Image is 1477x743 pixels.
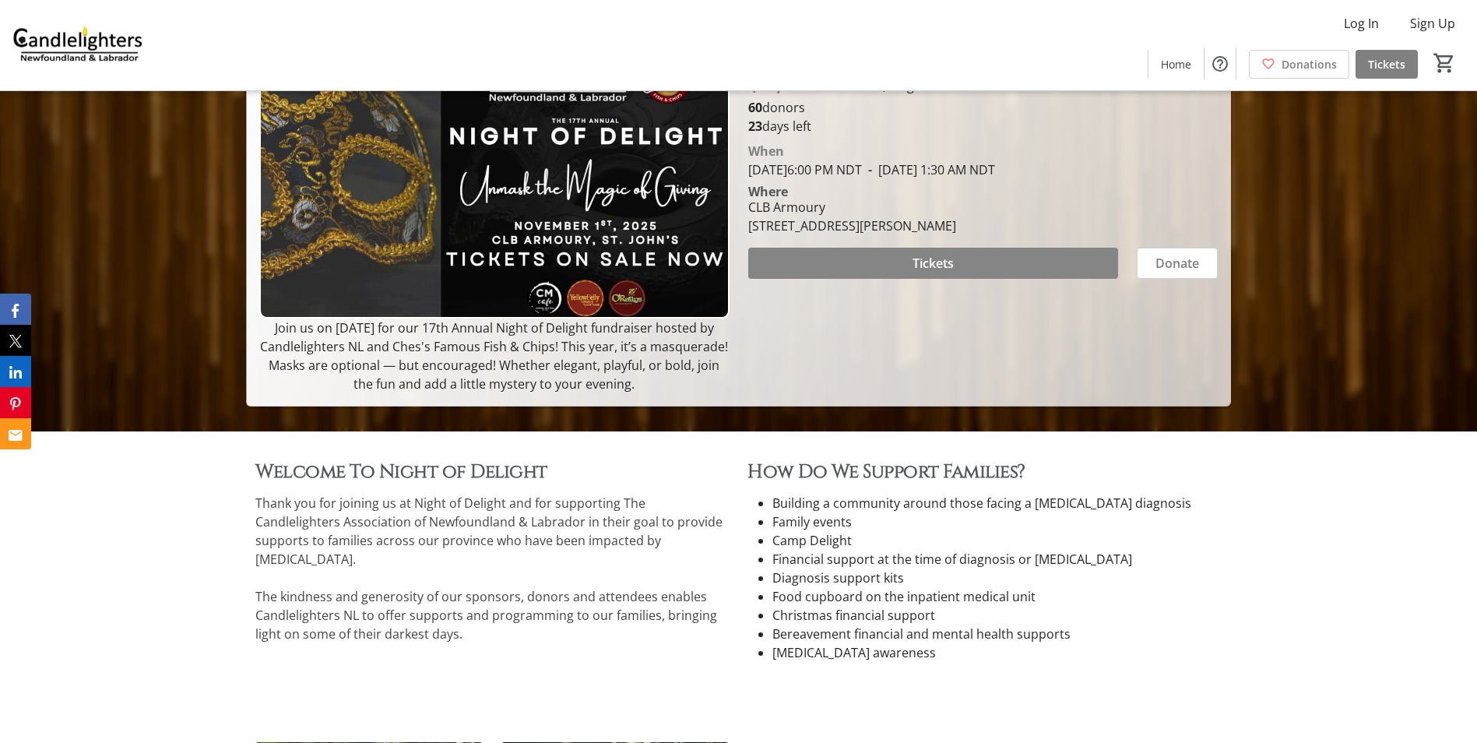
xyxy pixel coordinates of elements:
span: How Do We Support Families? [747,460,1025,484]
div: [STREET_ADDRESS][PERSON_NAME] [748,217,956,235]
li: [MEDICAL_DATA] awareness [772,643,1221,662]
li: Diagnosis support kits [772,569,1221,587]
span: Log In [1344,14,1379,33]
a: Tickets [1356,50,1418,79]
button: Help [1204,48,1236,79]
p: Join us on [DATE] for our 17th Annual Night of Delight fundraiser hosted by Candlelighters NL and... [259,319,729,393]
li: Bereavement financial and mental health supports [772,625,1221,643]
button: Sign Up [1398,11,1468,36]
li: Camp Delight [772,531,1221,550]
li: Family events [772,512,1221,531]
span: Welcome To Night of Delight [255,460,547,484]
li: Christmas financial support [772,606,1221,625]
button: Tickets [748,248,1118,279]
span: $15,376 [748,72,814,95]
img: Campaign CTA Media Photo [259,55,729,319]
span: - [862,161,878,178]
span: 23 [748,118,762,135]
span: The kindness and generosity of our sponsors, donors and attendees enables Candlelighters NL to of... [255,588,717,643]
p: donors [748,98,1218,117]
div: Where [748,185,788,198]
span: Donations [1282,56,1337,72]
button: Log In [1331,11,1391,36]
span: $40,000 [862,77,907,94]
span: [DATE] 1:30 AM NDT [862,161,995,178]
li: Food cupboard on the inpatient medical unit [772,587,1221,606]
span: Sign Up [1410,14,1455,33]
img: Candlelighters Newfoundland and Labrador's Logo [9,6,148,84]
span: [DATE] 6:00 PM NDT [748,161,862,178]
span: Home [1161,56,1191,72]
span: Thank you for joining us at Night of Delight and for supporting The Candlelighters Association of... [255,495,723,568]
span: Tickets [913,254,954,273]
span: Tickets [1368,56,1405,72]
li: Financial support at the time of diagnosis or [MEDICAL_DATA] [772,550,1221,569]
button: Cart [1430,49,1458,77]
div: CLB Armoury [748,198,956,217]
p: days left [748,117,1218,136]
li: Building a community around those facing a [MEDICAL_DATA] diagnosis [772,494,1221,512]
a: Home [1148,50,1204,79]
span: Donate [1155,254,1199,273]
div: When [748,142,784,160]
a: Donations [1249,50,1349,79]
button: Donate [1137,248,1218,279]
b: 60 [748,99,762,116]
